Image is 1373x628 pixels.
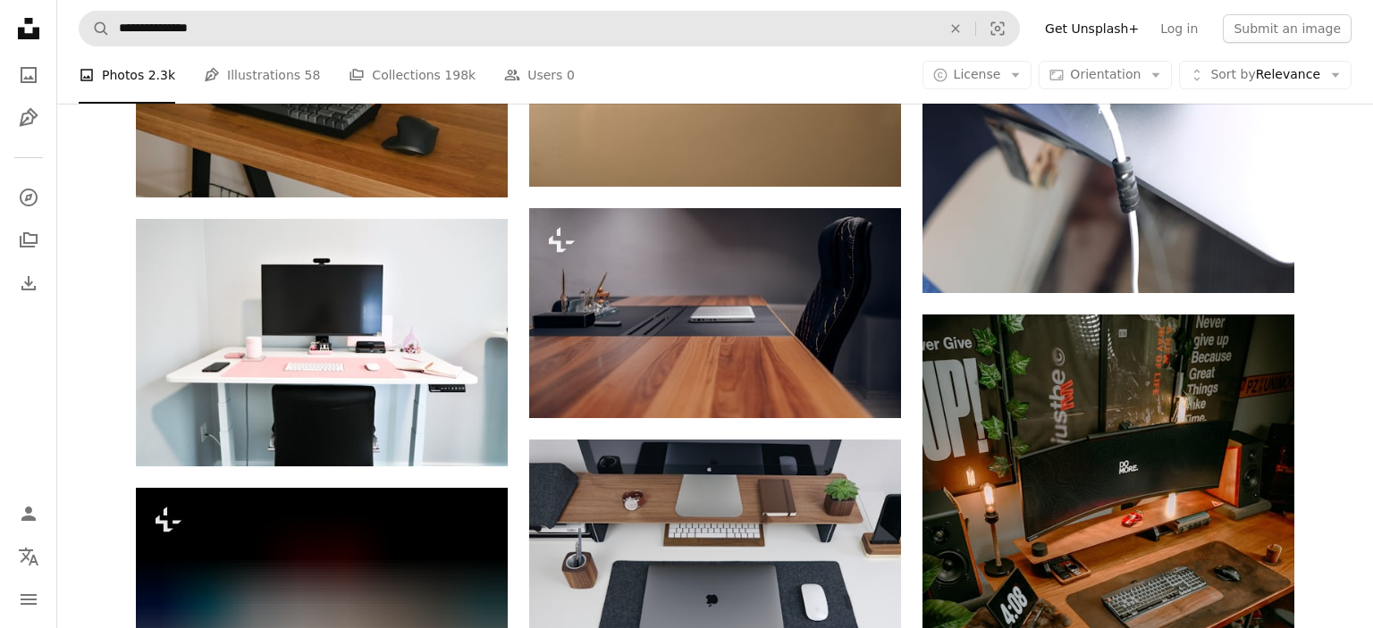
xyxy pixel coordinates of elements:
a: silver MacBook [529,555,901,571]
a: Log in [1150,14,1209,43]
a: Explore [11,180,46,215]
button: Orientation [1039,61,1172,89]
button: Clear [936,12,975,46]
button: Sort byRelevance [1179,61,1352,89]
a: Notebooks and coffee mug on a wooden desk. [136,600,508,616]
a: Download History [11,265,46,301]
a: Collections [11,222,46,258]
a: a wooden table with a laptop on top of it [529,305,901,321]
form: Find visuals sitewide [79,11,1020,46]
span: 0 [567,65,575,85]
a: Collections 198k [349,46,476,104]
img: black flat screen tv on white and pink wooden table [136,219,508,466]
button: Language [11,539,46,574]
span: License [954,67,1001,81]
span: Sort by [1210,67,1255,81]
button: Menu [11,582,46,617]
span: Orientation [1070,67,1141,81]
a: Illustrations 58 [204,46,320,104]
a: Illustrations [11,100,46,136]
img: a wooden table with a laptop on top of it [529,208,901,418]
a: Get Unsplash+ [1034,14,1150,43]
button: Search Unsplash [80,12,110,46]
a: Log in / Sign up [11,496,46,532]
a: a computer desk with a keyboard and mouse [922,584,1294,600]
button: Submit an image [1223,14,1352,43]
a: black flat screen tv on white and pink wooden table [136,334,508,350]
span: 58 [305,65,321,85]
button: Visual search [976,12,1019,46]
span: Relevance [1210,66,1320,84]
span: 198k [444,65,476,85]
a: Home — Unsplash [11,11,46,50]
button: License [922,61,1032,89]
a: Photos [11,57,46,93]
a: Users 0 [504,46,575,104]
